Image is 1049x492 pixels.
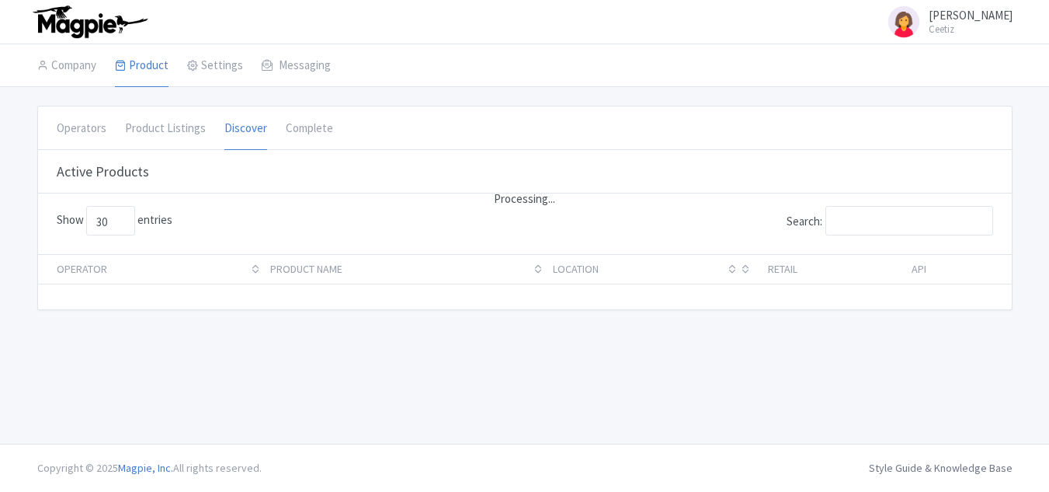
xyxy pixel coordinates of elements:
a: Style Guide & Knowledge Base [869,461,1013,475]
a: Complete [286,107,333,151]
h3: Active Products [57,163,149,180]
img: logo-ab69f6fb50320c5b225c76a69d11143b.png [30,5,150,39]
a: Discover [224,107,267,151]
span: [PERSON_NAME] [929,8,1013,23]
a: Messaging [262,44,331,88]
th: API [902,255,1012,284]
a: Product Listings [125,107,206,151]
th: Location [544,255,737,284]
a: Company [37,44,96,88]
div: Processing... [281,190,768,208]
label: Search: [787,206,992,236]
th: Product name [261,255,544,284]
img: avatar_key_member-9c1dde93af8b07d7383eb8b5fb890c87.png [885,3,922,40]
label: Show entries [57,206,172,236]
a: Operators [57,107,106,151]
select: Showentries [86,206,135,236]
small: Ceetiz [929,24,1013,34]
th: Operator [38,255,261,284]
div: Copyright © 2025 All rights reserved. [28,460,271,476]
a: Settings [187,44,243,88]
a: Product [115,44,168,88]
input: Search: [825,206,993,236]
th: Retail [759,255,902,284]
span: Magpie, Inc. [118,461,173,475]
a: [PERSON_NAME] Ceetiz [876,3,1013,40]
